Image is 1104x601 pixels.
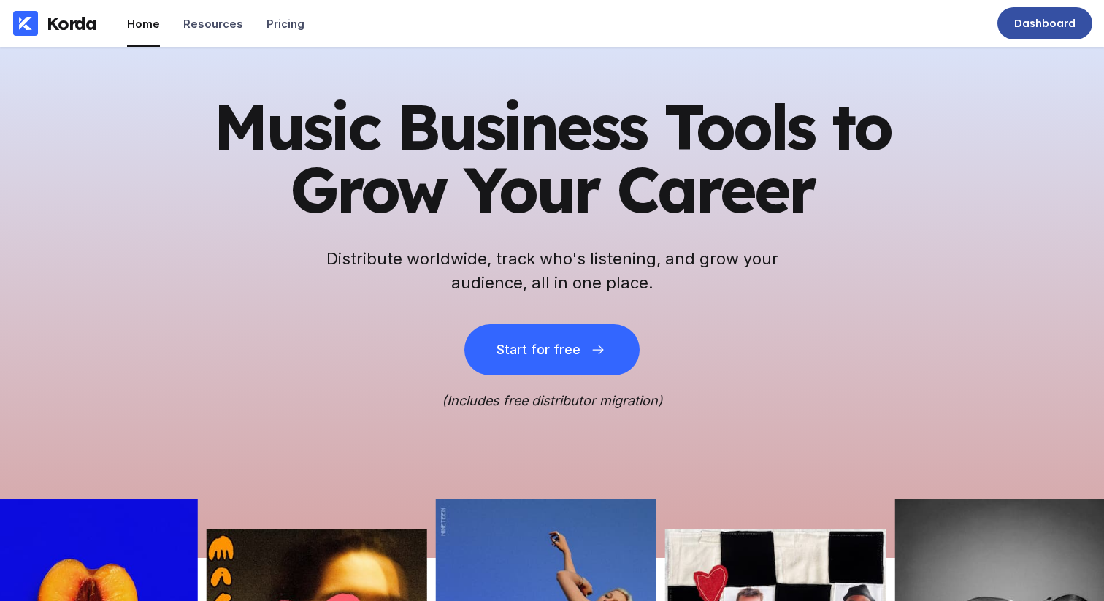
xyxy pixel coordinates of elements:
div: Resources [183,17,243,31]
div: Dashboard [1014,16,1076,31]
div: Korda [47,12,96,34]
button: Start for free [464,324,640,375]
div: Home [127,17,160,31]
i: (Includes free distributor migration) [442,393,663,408]
h1: Music Business Tools to Grow Your Career [194,95,910,221]
h2: Distribute worldwide, track who's listening, and grow your audience, all in one place. [318,247,786,295]
div: Start for free [497,342,580,357]
a: Dashboard [997,7,1092,39]
div: Pricing [267,17,304,31]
